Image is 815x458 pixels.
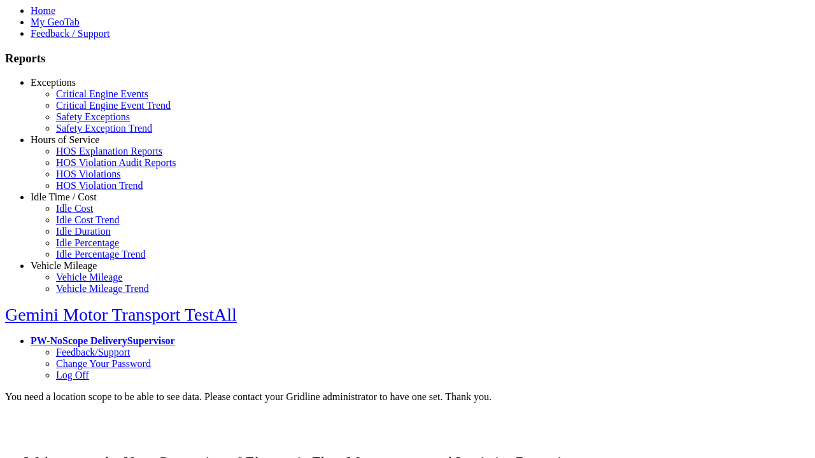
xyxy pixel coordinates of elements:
a: HOS Explanation Reports [56,146,162,156]
a: Log Off [56,370,89,380]
a: Change Your Password [56,358,151,369]
a: Hours of Service [31,134,99,145]
div: You need a location scope to be able to see data. Please contact your Gridline administrator to h... [5,391,810,403]
a: Feedback / Support [31,28,110,39]
h3: Reports [5,52,810,66]
a: Vehicle Mileage Trend [56,283,149,294]
a: PW-NoScope DeliverySupervisor [31,335,174,346]
a: Idle Percentage [56,237,119,248]
a: Critical Engine Event Trend [56,100,171,111]
a: Feedback/Support [56,347,130,357]
a: Gemini Motor Transport TestAll [5,305,237,324]
a: Safety Exceptions [56,111,130,122]
a: Idle Cost [56,203,93,214]
a: Idle Cost Trend [56,214,120,225]
a: HOS Violations [56,169,120,179]
a: Idle Duration [56,226,111,237]
a: HOS Violation Trend [56,180,143,191]
a: Vehicle Mileage [56,272,122,282]
a: Critical Engine Events [56,88,148,99]
a: Safety Exception Trend [56,123,152,134]
a: Idle Time / Cost [31,191,97,202]
a: My GeoTab [31,17,80,27]
a: HOS Violation Audit Reports [56,157,176,168]
a: Home [31,5,55,16]
a: Idle Percentage Trend [56,249,145,260]
a: Exceptions [31,77,76,88]
a: Vehicle Mileage [31,260,97,271]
